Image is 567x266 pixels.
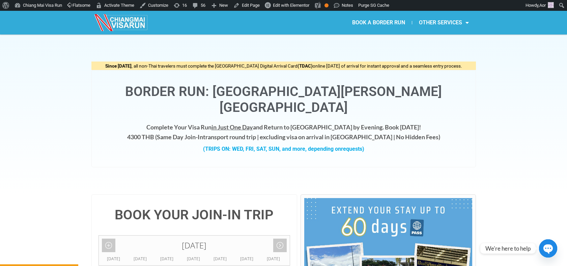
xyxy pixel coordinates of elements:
[98,84,469,116] h1: Border Run: [GEOGRAPHIC_DATA][PERSON_NAME][GEOGRAPHIC_DATA]
[260,256,287,262] div: [DATE]
[98,122,469,142] h4: Complete Your Visa Run and Return to [GEOGRAPHIC_DATA] by Evening. Book [DATE]! 4300 THB ( transp...
[233,256,260,262] div: [DATE]
[283,15,476,30] nav: Menu
[98,208,290,222] h4: BOOK YOUR JOIN-IN TRIP
[412,15,476,30] a: OTHER SERVICES
[153,256,180,262] div: [DATE]
[207,256,233,262] div: [DATE]
[324,3,329,7] div: OK
[539,3,546,8] span: Aor
[105,63,132,69] strong: Since [DATE]
[127,256,153,262] div: [DATE]
[99,236,290,256] div: [DATE]
[273,3,309,8] span: Edit with Elementor
[180,256,207,262] div: [DATE]
[211,123,253,131] span: in Just One Day
[157,133,203,141] strong: Same Day Join-In
[100,256,127,262] div: [DATE]
[341,146,364,152] span: requests)
[203,146,364,152] strong: (TRIPS ON: WED, FRI, SAT, SUN, and more, depending on
[297,63,313,69] strong: (TDAC)
[105,63,462,69] span: , all non-Thai travelers must complete the [GEOGRAPHIC_DATA] Digital Arrival Card online [DATE] o...
[345,15,412,30] a: BOOK A BORDER RUN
